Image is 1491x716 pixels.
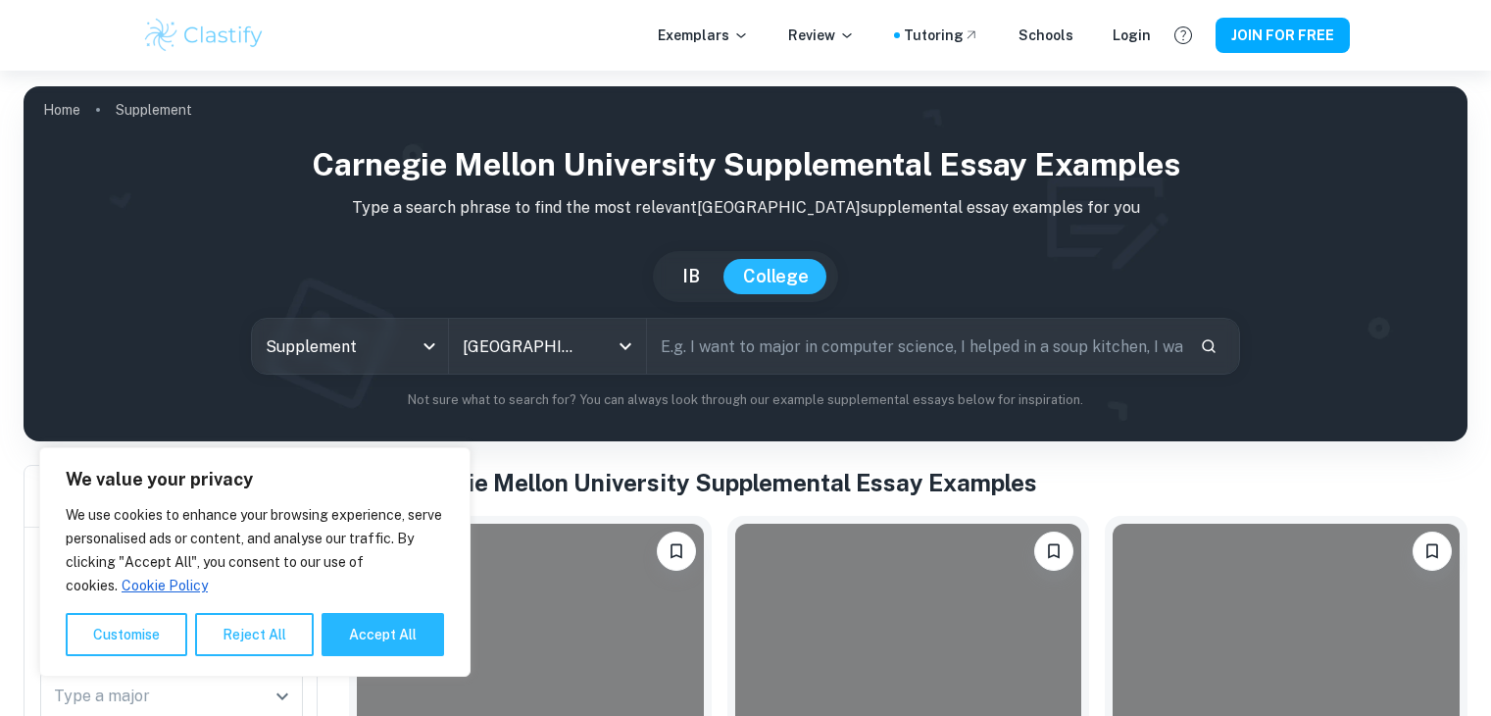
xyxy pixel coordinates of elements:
[116,99,192,121] p: Supplement
[43,96,80,124] a: Home
[121,577,209,594] a: Cookie Policy
[66,503,444,597] p: We use cookies to enhance your browsing experience, serve personalised ads or content, and analys...
[788,25,855,46] p: Review
[1113,25,1151,46] a: Login
[195,613,314,656] button: Reject All
[252,319,448,374] div: Supplement
[24,86,1467,441] img: profile cover
[142,16,267,55] img: Clastify logo
[1167,19,1200,52] button: Help and Feedback
[39,196,1452,220] p: Type a search phrase to find the most relevant [GEOGRAPHIC_DATA] supplemental essay examples for you
[66,613,187,656] button: Customise
[1413,532,1452,571] button: Please log in to bookmark exemplars
[349,465,1467,500] h1: All Carnegie Mellon University Supplemental Essay Examples
[1019,25,1073,46] a: Schools
[1034,532,1073,571] button: Please log in to bookmark exemplars
[39,447,471,677] div: We value your privacy
[1216,18,1350,53] button: JOIN FOR FREE
[658,25,749,46] p: Exemplars
[269,683,296,710] button: Open
[657,532,696,571] button: Please log in to bookmark exemplars
[39,141,1452,188] h1: Carnegie Mellon University Supplemental Essay Examples
[904,25,979,46] a: Tutoring
[66,468,444,491] p: We value your privacy
[322,613,444,656] button: Accept All
[612,332,639,360] button: Open
[39,390,1452,410] p: Not sure what to search for? You can always look through our example supplemental essays below fo...
[723,259,828,294] button: College
[647,319,1184,374] input: E.g. I want to major in computer science, I helped in a soup kitchen, I want to join the debate t...
[1192,330,1225,363] button: Search
[663,259,720,294] button: IB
